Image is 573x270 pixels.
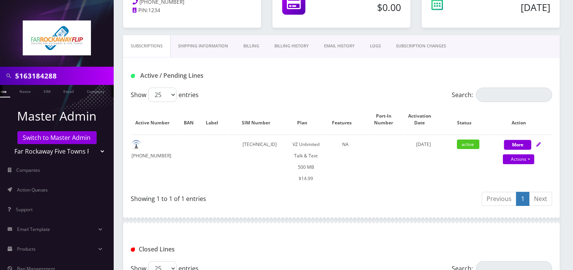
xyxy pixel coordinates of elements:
[236,35,267,57] a: Billing
[371,105,404,134] th: Port-In Number: activate to sort column ascending
[131,74,135,78] img: Active / Pending Lines
[131,246,264,253] h1: Closed Lines
[229,135,291,188] td: [TECHNICAL_ID]
[132,140,141,149] img: default.png
[16,85,34,97] a: Name
[204,105,228,134] th: Label: activate to sort column ascending
[83,85,108,97] a: Company
[482,192,517,206] a: Previous
[452,88,552,102] label: Search:
[23,20,91,55] img: Far Rockaway Five Towns Flip
[316,35,362,57] a: EMAIL HISTORY
[475,2,550,13] h5: [DATE]
[132,135,181,188] td: [PHONE_NUMBER]
[17,167,41,173] span: Companies
[131,191,336,203] div: Showing 1 to 1 of 1 entries
[336,2,401,13] h5: $0.00
[504,140,531,150] button: More
[292,105,320,134] th: Plan: activate to sort column ascending
[171,35,236,57] a: Shipping Information
[15,69,112,83] input: Search in Company
[132,105,181,134] th: Active Number: activate to sort column ascending
[321,105,371,134] th: Features: activate to sort column ascending
[292,135,320,188] td: VZ Unlimited Talk & Text 500 MB $14.99
[148,88,177,102] select: Showentries
[17,187,48,193] span: Action Queues
[457,140,479,149] span: active
[388,35,454,57] a: SUBSCRIPTION CHANGES
[148,7,160,14] span: 1234
[503,154,534,164] a: Actions
[267,35,316,57] a: Billing History
[59,85,78,97] a: Email
[131,72,264,79] h1: Active / Pending Lines
[182,105,203,134] th: BAN: activate to sort column ascending
[443,105,493,134] th: Status: activate to sort column ascending
[123,35,171,57] a: Subscriptions
[362,35,388,57] a: LOGS
[476,88,552,102] input: Search:
[17,246,36,252] span: Products
[516,192,529,206] a: 1
[493,105,551,134] th: Action: activate to sort column ascending
[16,206,33,213] span: Support
[131,88,199,102] label: Show entries
[229,105,291,134] th: SIM Number: activate to sort column ascending
[404,105,442,134] th: Activation Date: activate to sort column ascending
[40,85,54,97] a: SIM
[17,226,50,232] span: Email Template
[17,131,97,144] a: Switch to Master Admin
[321,135,371,188] td: NA
[416,141,431,148] span: [DATE]
[133,7,148,14] a: PIN:
[529,192,552,206] a: Next
[131,248,135,252] img: Closed Lines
